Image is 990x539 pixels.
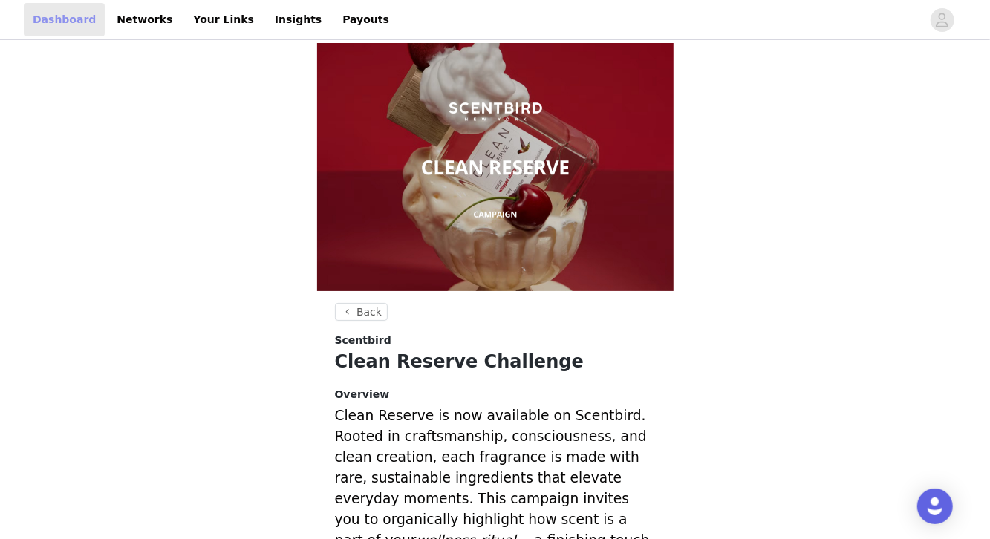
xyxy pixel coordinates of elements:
img: campaign image [317,43,674,291]
a: Insights [266,3,330,36]
a: Payouts [333,3,398,36]
span: Scentbird [335,333,391,348]
h4: Overview [335,387,656,402]
div: Open Intercom Messenger [917,489,953,524]
div: avatar [935,8,949,32]
h1: Clean Reserve Challenge [335,348,656,375]
a: Your Links [184,3,263,36]
button: Back [335,303,388,321]
a: Dashboard [24,3,105,36]
a: Networks [108,3,181,36]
